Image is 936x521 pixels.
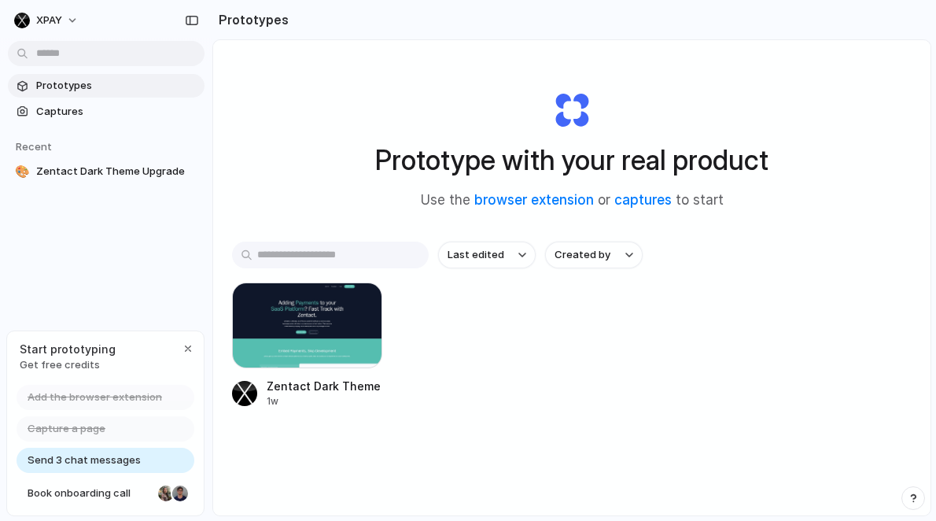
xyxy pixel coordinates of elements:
h2: Prototypes [212,10,289,29]
a: Book onboarding call [17,481,194,506]
button: XPAY [8,8,87,33]
div: 1w [267,394,382,408]
span: Get free credits [20,357,116,373]
span: Send 3 chat messages [28,453,141,468]
a: Prototypes [8,74,205,98]
span: Zentact Dark Theme Upgrade [36,164,198,179]
button: Created by [545,242,643,268]
a: Captures [8,100,205,124]
h1: Prototype with your real product [375,139,768,181]
span: Recent [16,140,52,153]
span: Prototypes [36,78,198,94]
span: Use the or to start [421,190,724,211]
a: captures [614,192,672,208]
div: 🎨 [14,164,30,179]
div: Christian Iacullo [171,484,190,503]
span: Capture a page [28,421,105,437]
span: Created by [555,247,610,263]
div: Zentact Dark Theme Upgrade [267,378,382,394]
div: Nicole Kubica [157,484,175,503]
button: Last edited [438,242,536,268]
a: 🎨Zentact Dark Theme Upgrade [8,160,205,183]
span: Add the browser extension [28,390,162,405]
span: XPAY [36,13,62,28]
span: Last edited [448,247,504,263]
span: Captures [36,104,198,120]
a: browser extension [474,192,594,208]
span: Start prototyping [20,341,116,357]
span: Book onboarding call [28,486,152,501]
a: Zentact Dark Theme UpgradeZentact Dark Theme Upgrade1w [232,283,382,408]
